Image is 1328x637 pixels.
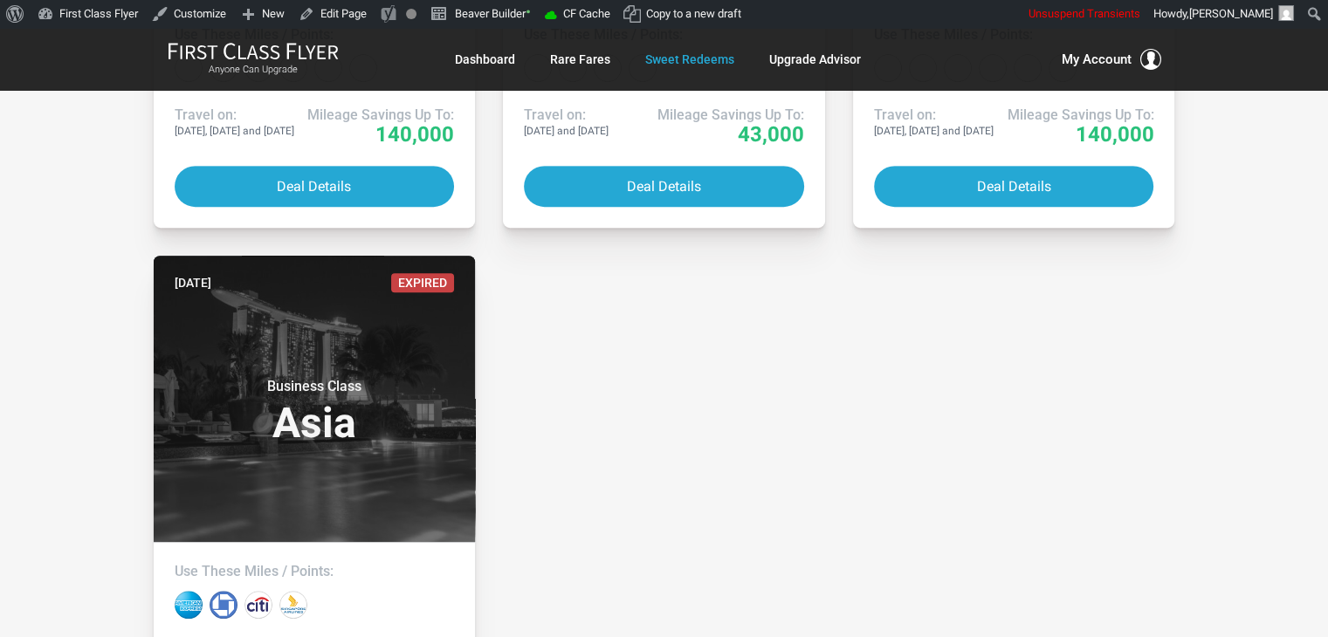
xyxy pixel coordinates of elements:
a: Rare Fares [550,44,610,75]
div: Chase points [210,591,237,619]
small: Business Class [205,378,423,395]
img: First Class Flyer [168,42,339,60]
button: Deal Details [874,166,1154,207]
span: • [526,3,531,21]
span: My Account [1062,49,1132,70]
h3: Asia [175,378,455,444]
a: Sweet Redeems [645,44,734,75]
h4: Use These Miles / Points: [175,563,455,580]
div: Singapore Airlines miles [279,591,307,619]
span: Expired [391,273,454,292]
div: Amex points [175,591,203,619]
span: [PERSON_NAME] [1189,7,1273,20]
span: Unsuspend Transients [1029,7,1140,20]
button: Deal Details [524,166,804,207]
button: My Account [1062,49,1161,70]
a: First Class FlyerAnyone Can Upgrade [168,42,339,77]
button: Deal Details [175,166,455,207]
a: Dashboard [455,44,515,75]
div: Citi points [244,591,272,619]
small: Anyone Can Upgrade [168,64,339,76]
a: Upgrade Advisor [769,44,861,75]
time: [DATE] [175,273,211,292]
